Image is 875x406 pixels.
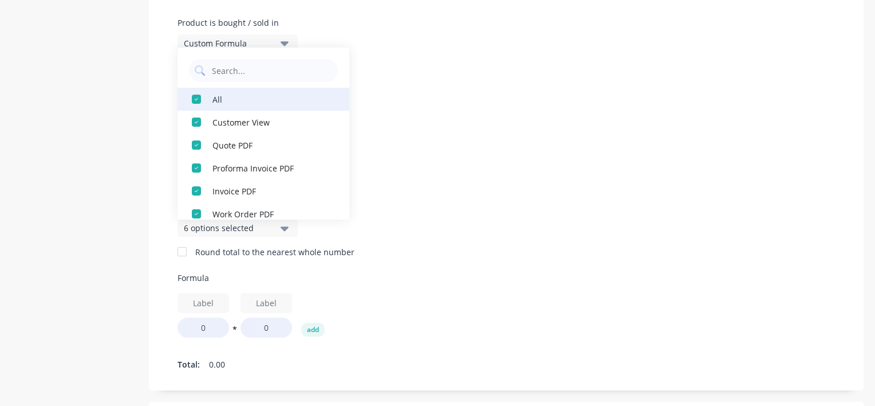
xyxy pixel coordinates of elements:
[301,323,325,337] button: add
[212,185,327,197] div: Invoice PDF
[212,93,327,105] div: All
[212,116,327,128] div: Customer View
[178,272,835,284] span: Formula
[178,34,298,52] button: Custom Formula
[241,293,292,313] input: Label
[178,318,229,338] input: Value
[195,246,354,258] div: Round total to the nearest whole number
[178,358,200,370] span: Total:
[212,208,327,220] div: Work Order PDF
[178,293,229,313] input: Label
[184,37,275,49] div: Custom Formula
[212,139,327,151] div: Quote PDF
[184,222,275,234] div: 6 options selected
[212,162,327,174] div: Proforma Invoice PDF
[178,220,298,237] button: 6 options selected
[178,175,835,190] div: Custom Formula
[241,318,292,338] input: Value
[178,17,292,29] label: Product is bought / sold in
[211,59,332,82] input: Search...
[209,358,225,370] span: 0.00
